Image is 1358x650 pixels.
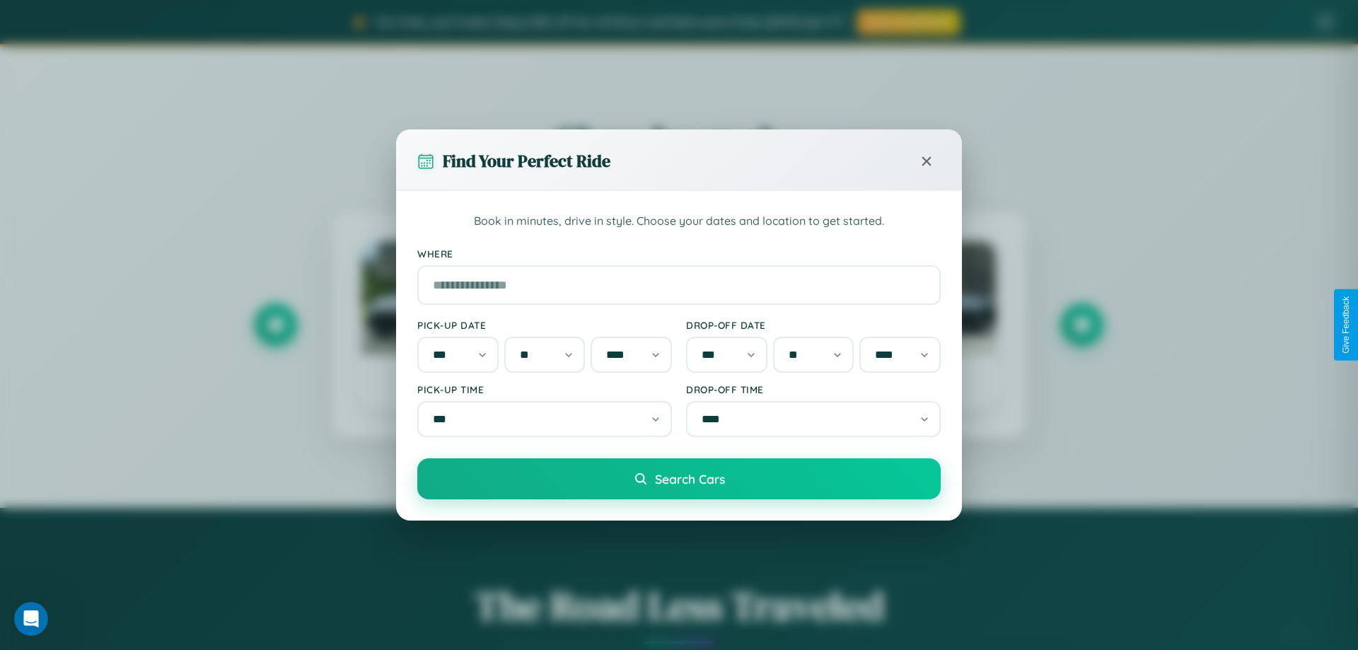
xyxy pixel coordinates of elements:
[417,248,941,260] label: Where
[417,319,672,331] label: Pick-up Date
[655,471,725,487] span: Search Cars
[417,458,941,499] button: Search Cars
[443,149,610,173] h3: Find Your Perfect Ride
[686,319,941,331] label: Drop-off Date
[417,383,672,395] label: Pick-up Time
[417,212,941,231] p: Book in minutes, drive in style. Choose your dates and location to get started.
[686,383,941,395] label: Drop-off Time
